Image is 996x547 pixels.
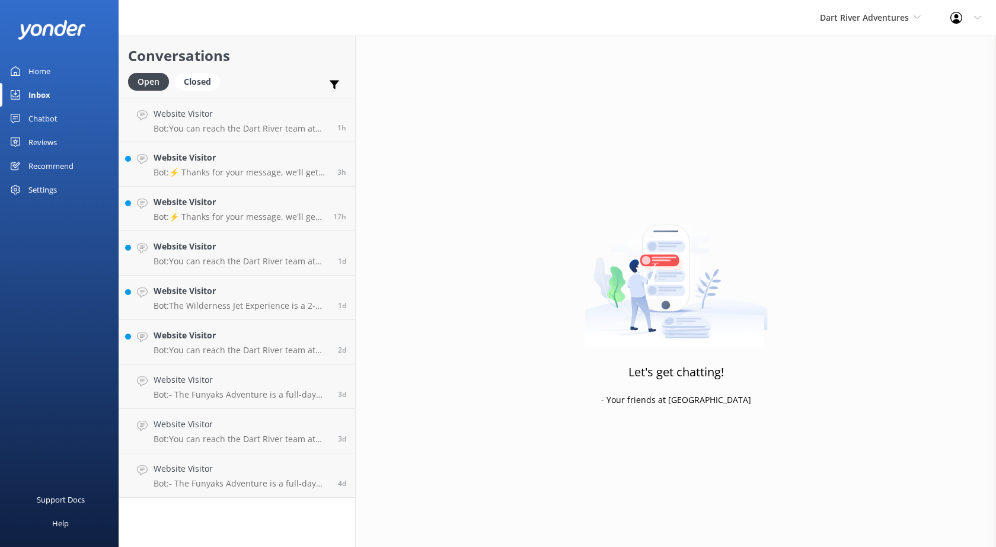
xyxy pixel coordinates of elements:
div: Reviews [28,130,57,154]
div: Inbox [28,83,50,107]
a: Website VisitorBot:You can reach the Dart River team at [PHONE_NUMBER] (within [GEOGRAPHIC_DATA])... [119,231,355,276]
a: Website VisitorBot:- The Funyaks Adventure is a full-day experience that combines a wilderness je... [119,453,355,498]
span: Sep 20 2025 12:19pm (UTC +12:00) Pacific/Auckland [337,123,346,133]
p: Bot: You can reach the Dart River team at [PHONE_NUMBER] (within [GEOGRAPHIC_DATA]), 0800 327 853... [154,345,329,356]
div: Home [28,59,50,83]
h4: Website Visitor [154,107,328,120]
h4: Website Visitor [154,329,329,342]
h4: Website Visitor [154,462,329,475]
div: Recommend [28,154,74,178]
a: Website VisitorBot:⚡ Thanks for your message, we'll get back to you as soon as we can. You're als... [119,187,355,231]
a: Website VisitorBot:- The Funyaks Adventure is a full-day experience that combines a wilderness je... [119,364,355,409]
p: Bot: - The Funyaks Adventure is a full-day experience that combines a wilderness jet boat ride wi... [154,478,329,489]
span: Sep 19 2025 08:32pm (UTC +12:00) Pacific/Auckland [333,212,346,222]
a: Open [128,75,175,88]
p: Bot: You can reach the Dart River team at [PHONE_NUMBER] (within [GEOGRAPHIC_DATA]), 0800 327 853... [154,434,329,444]
p: Bot: ⚡ Thanks for your message, we'll get back to you as soon as we can. You're also welcome to k... [154,167,328,178]
h4: Website Visitor [154,418,329,431]
span: Sep 15 2025 11:43pm (UTC +12:00) Pacific/Auckland [338,478,346,488]
a: Website VisitorBot:You can reach the Dart River team at [PHONE_NUMBER] (within [GEOGRAPHIC_DATA])... [119,409,355,453]
div: Closed [175,73,220,91]
span: Sep 19 2025 12:16am (UTC +12:00) Pacific/Auckland [338,300,346,311]
p: Bot: The Wilderness Jet Experience is a 2-hour trip, while the jet boat ride for the [PERSON_NAME... [154,300,329,311]
img: yonder-white-logo.png [18,20,86,40]
p: Bot: You can reach the Dart River team at [PHONE_NUMBER] (within [GEOGRAPHIC_DATA]), 0800 327 853... [154,123,328,134]
span: Sep 20 2025 11:00am (UTC +12:00) Pacific/Auckland [337,167,346,177]
h3: Let's get chatting! [628,363,724,382]
span: Sep 18 2025 03:07am (UTC +12:00) Pacific/Auckland [338,345,346,355]
a: Website VisitorBot:The Wilderness Jet Experience is a 2-hour trip, while the jet boat ride for th... [119,276,355,320]
div: Open [128,73,169,91]
div: Settings [28,178,57,201]
a: Website VisitorBot:⚡ Thanks for your message, we'll get back to you as soon as we can. You're als... [119,142,355,187]
div: Help [52,511,69,535]
span: Sep 17 2025 09:19am (UTC +12:00) Pacific/Auckland [338,434,346,444]
h4: Website Visitor [154,284,329,298]
a: Website VisitorBot:You can reach the Dart River team at [PHONE_NUMBER] (within [GEOGRAPHIC_DATA])... [119,98,355,142]
p: Bot: ⚡ Thanks for your message, we'll get back to you as soon as we can. You're also welcome to k... [154,212,324,222]
a: Website VisitorBot:You can reach the Dart River team at [PHONE_NUMBER] (within [GEOGRAPHIC_DATA])... [119,320,355,364]
p: Bot: - The Funyaks Adventure is a full-day experience that combines a wilderness jet boat ride wi... [154,389,329,400]
a: Closed [175,75,226,88]
span: Sep 19 2025 08:21am (UTC +12:00) Pacific/Auckland [338,256,346,266]
h4: Website Visitor [154,240,329,253]
h4: Website Visitor [154,196,324,209]
div: Support Docs [37,488,85,511]
span: Dart River Adventures [820,12,909,23]
p: Bot: You can reach the Dart River team at [PHONE_NUMBER] (within [GEOGRAPHIC_DATA]), 0800 327 853... [154,256,329,267]
h2: Conversations [128,44,346,67]
span: Sep 17 2025 09:59am (UTC +12:00) Pacific/Auckland [338,389,346,399]
h4: Website Visitor [154,151,328,164]
h4: Website Visitor [154,373,329,386]
p: - Your friends at [GEOGRAPHIC_DATA] [601,394,751,407]
img: artwork of a man stealing a conversation from at giant smartphone [585,200,768,348]
div: Chatbot [28,107,58,130]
